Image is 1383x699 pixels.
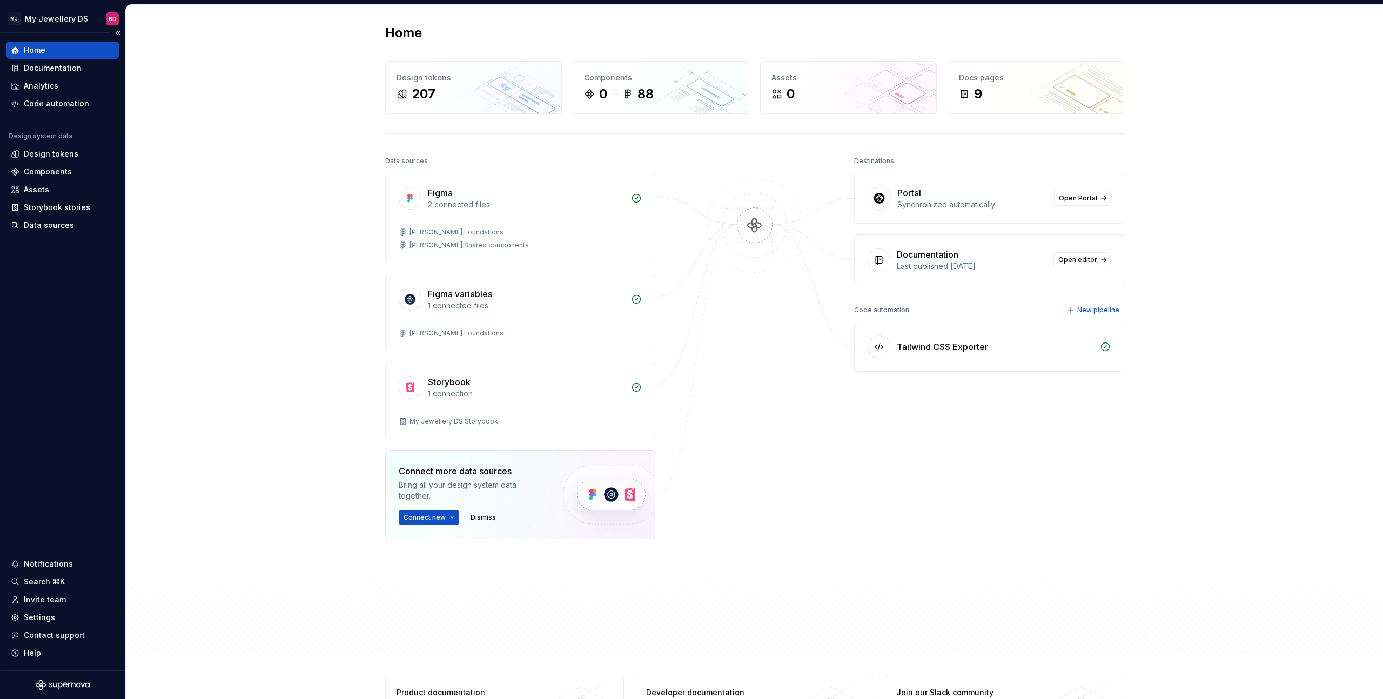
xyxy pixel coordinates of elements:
div: 88 [637,85,654,103]
div: Help [24,648,41,658]
div: My Jewellery DS Storybook [409,417,498,426]
div: [PERSON_NAME] Foundations [409,329,503,338]
div: Bring all your design system data together. [399,480,545,501]
a: Analytics [6,77,119,95]
button: New pipeline [1064,303,1124,318]
div: Last published [DATE] [897,261,1047,272]
div: BD [109,15,117,23]
a: Storybook stories [6,199,119,216]
h2: Home [385,24,422,42]
div: Developer documentation [646,687,803,698]
button: Dismiss [466,510,501,525]
div: [PERSON_NAME] Shared components [409,241,529,250]
div: Notifications [24,559,73,569]
div: Assets [771,72,925,83]
div: Synchronized automatically [897,199,1048,210]
div: Documentation [897,248,958,261]
span: New pipeline [1077,306,1119,314]
button: Help [6,644,119,662]
a: Assets [6,181,119,198]
div: Storybook stories [24,202,90,213]
div: My Jewellery DS [25,14,88,24]
a: Home [6,42,119,59]
div: Design tokens [24,149,78,159]
a: Open editor [1053,252,1111,267]
div: Components [584,72,738,83]
button: Connect new [399,510,459,525]
div: Destinations [854,153,894,169]
div: 2 connected files [428,199,625,210]
a: Settings [6,609,119,626]
span: Dismiss [471,513,496,522]
div: Search ⌘K [24,576,65,587]
button: Search ⌘K [6,573,119,590]
button: Notifications [6,555,119,573]
div: Figma [428,186,453,199]
span: Open editor [1058,256,1097,264]
div: Contact support [24,630,85,641]
a: Invite team [6,591,119,608]
div: [PERSON_NAME] Foundations [409,228,503,237]
div: Analytics [24,80,58,91]
div: Code automation [24,98,89,109]
div: Portal [897,186,921,199]
div: 0 [787,85,795,103]
button: Collapse sidebar [110,25,125,41]
div: Assets [24,184,49,195]
div: Documentation [24,63,82,73]
button: Contact support [6,627,119,644]
div: Design system data [9,132,72,140]
div: 1 connection [428,388,625,399]
a: Data sources [6,217,119,234]
a: Components088 [573,61,749,114]
a: Storybook1 connectionMy Jewellery DS Storybook [385,362,655,439]
div: Home [24,45,45,56]
div: Docs pages [959,72,1113,83]
span: Open Portal [1059,194,1097,203]
a: Figma variables1 connected files[PERSON_NAME] Foundations [385,274,655,351]
div: Product documentation [397,687,554,698]
a: Docs pages9 [948,61,1124,114]
div: Settings [24,612,55,623]
div: Connect more data sources [399,465,545,478]
svg: Supernova Logo [36,680,90,690]
div: 0 [599,85,607,103]
a: Components [6,163,119,180]
a: Documentation [6,59,119,77]
div: 207 [412,85,435,103]
div: Code automation [854,303,909,318]
div: Figma variables [428,287,492,300]
div: Components [24,166,72,177]
div: Join our Slack community [896,687,1053,698]
a: Code automation [6,95,119,112]
a: Open Portal [1054,191,1111,206]
a: Design tokens207 [385,61,562,114]
button: MJMy Jewellery DSBD [2,7,123,30]
a: Design tokens [6,145,119,163]
div: Design tokens [397,72,550,83]
a: Assets0 [760,61,937,114]
div: Tailwind CSS Exporter [897,340,988,353]
div: Storybook [428,375,471,388]
span: Connect new [404,513,446,522]
div: 1 connected files [428,300,625,311]
div: Data sources [24,220,74,231]
div: Data sources [385,153,428,169]
div: 9 [974,85,982,103]
a: Figma2 connected files[PERSON_NAME] Foundations[PERSON_NAME] Shared components [385,173,655,263]
div: MJ [8,12,21,25]
div: Invite team [24,594,66,605]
